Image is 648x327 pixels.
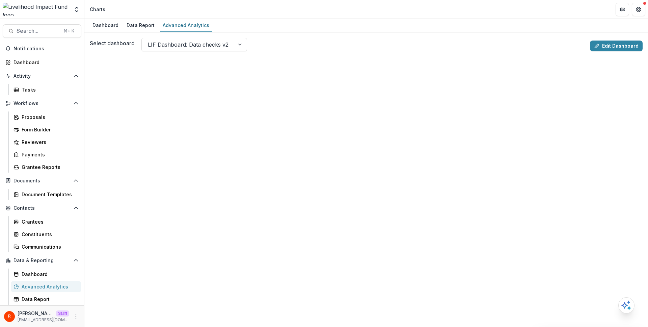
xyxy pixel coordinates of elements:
[22,86,76,93] div: Tasks
[13,178,71,184] span: Documents
[90,19,121,32] a: Dashboard
[13,46,79,52] span: Notifications
[11,229,81,240] a: Constituents
[11,281,81,292] a: Advanced Analytics
[3,255,81,266] button: Open Data & Reporting
[3,203,81,213] button: Open Contacts
[11,216,81,227] a: Grantees
[87,4,108,14] nav: breadcrumb
[11,161,81,173] a: Grantee Reports
[590,41,643,51] a: Edit Dashboard
[22,296,76,303] div: Data Report
[124,19,157,32] a: Data Report
[11,149,81,160] a: Payments
[618,297,634,313] button: Open AI Assistant
[18,317,69,323] p: [EMAIL_ADDRESS][DOMAIN_NAME]
[11,84,81,95] a: Tasks
[160,20,212,30] div: Advanced Analytics
[11,124,81,135] a: Form Builder
[22,283,76,290] div: Advanced Analytics
[3,98,81,109] button: Open Workflows
[616,3,629,16] button: Partners
[90,39,135,47] label: Select dashboard
[22,231,76,238] div: Constituents
[56,310,69,317] p: Staff
[22,243,76,250] div: Communications
[22,191,76,198] div: Document Templates
[90,6,105,13] div: Charts
[72,3,81,16] button: Open entity switcher
[3,57,81,68] a: Dashboard
[124,20,157,30] div: Data Report
[3,3,69,16] img: Livelihood Impact Fund logo
[22,139,76,146] div: Reviewers
[3,71,81,81] button: Open Activity
[632,3,645,16] button: Get Help
[11,294,81,305] a: Data Report
[11,189,81,200] a: Document Templates
[8,314,11,319] div: Raj
[62,27,76,35] div: ⌘ + K
[11,136,81,148] a: Reviewers
[90,20,121,30] div: Dashboard
[3,43,81,54] button: Notifications
[13,101,71,106] span: Workflows
[22,151,76,158] div: Payments
[11,111,81,123] a: Proposals
[17,28,59,34] span: Search...
[22,163,76,171] div: Grantee Reports
[22,126,76,133] div: Form Builder
[3,24,81,38] button: Search...
[22,218,76,225] div: Grantees
[11,269,81,280] a: Dashboard
[22,114,76,121] div: Proposals
[11,241,81,252] a: Communications
[160,19,212,32] a: Advanced Analytics
[13,59,76,66] div: Dashboard
[13,73,71,79] span: Activity
[13,205,71,211] span: Contacts
[13,258,71,263] span: Data & Reporting
[3,175,81,186] button: Open Documents
[72,312,80,321] button: More
[18,310,53,317] p: [PERSON_NAME]
[22,271,76,278] div: Dashboard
